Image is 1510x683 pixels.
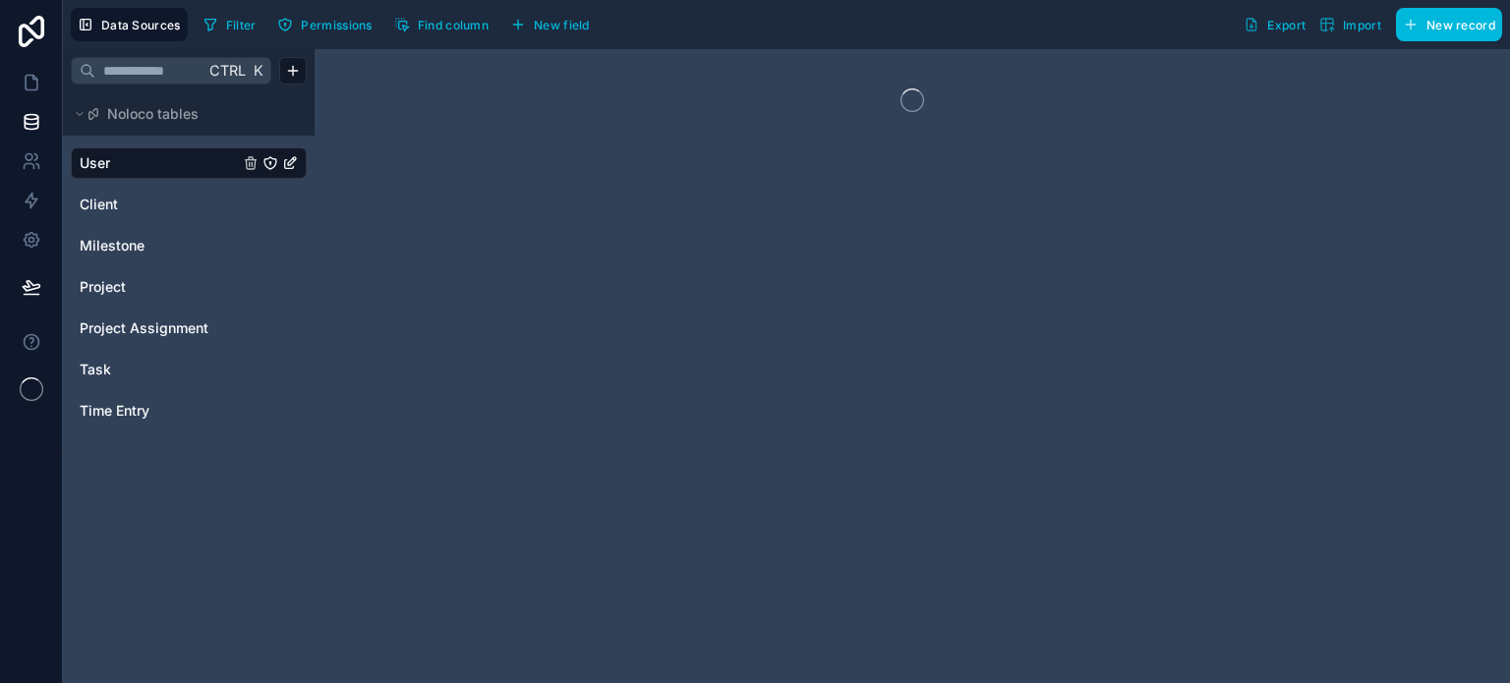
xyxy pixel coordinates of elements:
span: Import [1343,18,1381,32]
span: K [251,64,264,78]
button: Import [1312,8,1388,41]
span: New record [1426,18,1495,32]
div: Client [71,189,307,220]
a: Time Entry [80,401,239,421]
a: Client [80,195,239,214]
button: Permissions [270,10,378,39]
span: Data Sources [101,18,181,32]
div: Project [71,271,307,303]
span: Export [1267,18,1306,32]
button: Noloco tables [71,100,295,128]
a: Milestone [80,236,239,256]
span: Client [80,195,118,214]
button: Filter [196,10,263,39]
span: Find column [418,18,489,32]
a: Project [80,277,239,297]
span: Permissions [301,18,372,32]
span: Noloco tables [107,104,199,124]
span: Time Entry [80,401,149,421]
span: Filter [226,18,257,32]
button: Find column [387,10,495,39]
span: User [80,153,110,173]
a: Task [80,360,239,379]
div: User [71,147,307,179]
a: User [80,153,239,173]
button: Data Sources [71,8,188,41]
span: Ctrl [207,58,248,83]
a: Project Assignment [80,318,239,338]
div: Task [71,354,307,385]
span: Project [80,277,126,297]
button: New record [1396,8,1502,41]
span: Task [80,360,111,379]
a: Permissions [270,10,386,39]
a: New record [1388,8,1502,41]
span: Milestone [80,236,145,256]
span: New field [534,18,590,32]
div: Milestone [71,230,307,261]
div: Time Entry [71,395,307,427]
div: Project Assignment [71,313,307,344]
button: Export [1237,8,1312,41]
button: New field [503,10,597,39]
span: Project Assignment [80,318,208,338]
